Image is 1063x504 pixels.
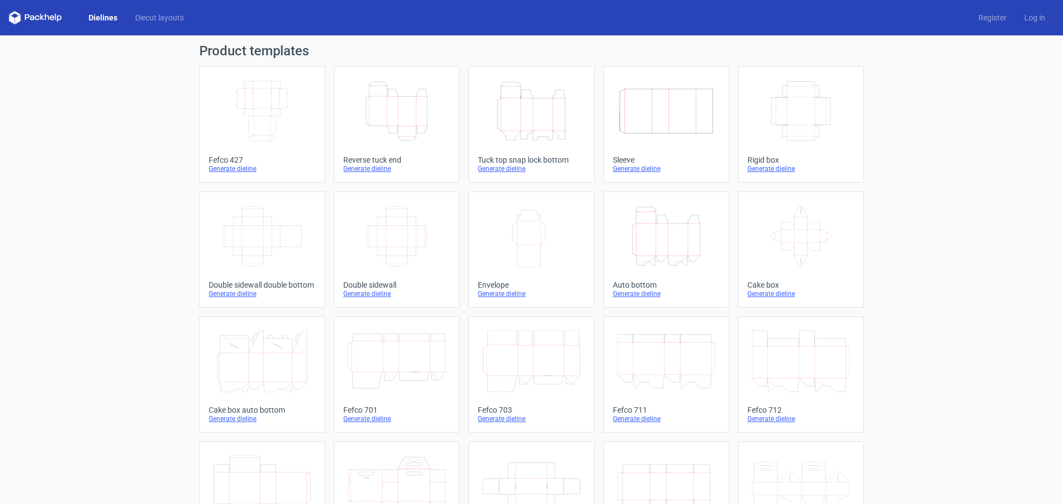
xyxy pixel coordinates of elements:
[199,316,325,433] a: Cake box auto bottomGenerate dieline
[209,406,316,414] div: Cake box auto bottom
[209,164,316,173] div: Generate dieline
[468,191,594,308] a: EnvelopeGenerate dieline
[613,289,720,298] div: Generate dieline
[613,164,720,173] div: Generate dieline
[209,414,316,423] div: Generate dieline
[209,155,316,164] div: Fefco 427
[199,66,325,183] a: Fefco 427Generate dieline
[613,414,720,423] div: Generate dieline
[478,414,585,423] div: Generate dieline
[747,164,854,173] div: Generate dieline
[80,12,126,23] a: Dielines
[478,406,585,414] div: Fefco 703
[343,289,450,298] div: Generate dieline
[343,155,450,164] div: Reverse tuck end
[478,289,585,298] div: Generate dieline
[343,406,450,414] div: Fefco 701
[603,191,729,308] a: Auto bottomGenerate dieline
[343,280,450,289] div: Double sidewall
[468,66,594,183] a: Tuck top snap lock bottomGenerate dieline
[613,406,720,414] div: Fefco 711
[478,164,585,173] div: Generate dieline
[199,191,325,308] a: Double sidewall double bottomGenerate dieline
[334,66,460,183] a: Reverse tuck endGenerate dieline
[613,155,720,164] div: Sleeve
[468,316,594,433] a: Fefco 703Generate dieline
[738,191,864,308] a: Cake boxGenerate dieline
[738,66,864,183] a: Rigid boxGenerate dieline
[343,164,450,173] div: Generate dieline
[1015,12,1054,23] a: Log in
[334,316,460,433] a: Fefco 701Generate dieline
[603,316,729,433] a: Fefco 711Generate dieline
[334,191,460,308] a: Double sidewallGenerate dieline
[209,280,316,289] div: Double sidewall double bottom
[613,280,720,289] div: Auto bottom
[199,44,864,58] h1: Product templates
[478,280,585,289] div: Envelope
[747,280,854,289] div: Cake box
[747,289,854,298] div: Generate dieline
[747,155,854,164] div: Rigid box
[747,406,854,414] div: Fefco 712
[969,12,1015,23] a: Register
[126,12,193,23] a: Diecut layouts
[747,414,854,423] div: Generate dieline
[478,155,585,164] div: Tuck top snap lock bottom
[738,316,864,433] a: Fefco 712Generate dieline
[209,289,316,298] div: Generate dieline
[343,414,450,423] div: Generate dieline
[603,66,729,183] a: SleeveGenerate dieline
